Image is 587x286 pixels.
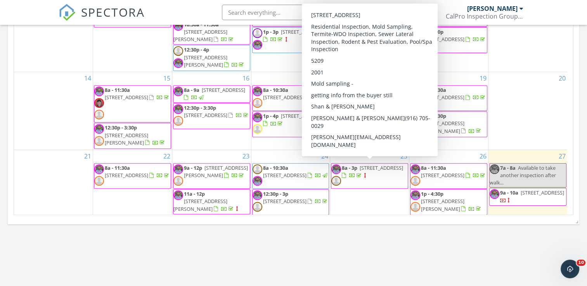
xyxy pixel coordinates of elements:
[252,189,329,215] a: 12:30p - 3p [STREET_ADDRESS]
[410,202,420,212] img: default-user-f0147aede5fd5fa78ca7ade42f37bd4542148d508eef1c3d3ea960f66861d68b.jpg
[253,202,262,212] img: default-user-f0147aede5fd5fa78ca7ade42f37bd4542148d508eef1c3d3ea960f66861d68b.jpg
[500,189,564,203] a: 9a - 10a [STREET_ADDRESS]
[105,172,148,179] span: [STREET_ADDRESS]
[421,36,464,43] span: [STREET_ADDRESS]
[331,86,341,96] img: img_0971.jpeg
[488,72,567,150] td: Go to September 20, 2025
[184,104,216,111] span: 12:30p - 3:30p
[105,94,148,101] span: [STREET_ADDRESS]
[577,260,585,266] span: 10
[173,116,183,126] img: default-user-f0147aede5fd5fa78ca7ade42f37bd4542148d508eef1c3d3ea960f66861d68b.jpg
[173,28,227,43] span: [STREET_ADDRESS][PERSON_NAME]
[490,164,556,186] span: Available to take another inspection after walk...
[94,85,171,123] a: 8a - 11:30a [STREET_ADDRESS]
[410,189,487,215] a: 1p - 4:30p [STREET_ADDRESS][PERSON_NAME]
[421,112,446,119] span: 12p - 3:30p
[331,85,408,111] a: 8a - 2:30p [STREET_ADDRESS]
[263,172,306,179] span: [STREET_ADDRESS]
[342,86,407,101] a: 8a - 2:30p [STREET_ADDRESS]
[253,40,262,50] img: img_0971.jpeg
[94,163,171,189] a: 8a - 11:30a [STREET_ADDRESS]
[331,176,341,186] img: default-user-f0147aede5fd5fa78ca7ade42f37bd4542148d508eef1c3d3ea960f66861d68b.jpg
[184,86,199,93] span: 8a - 9a
[410,112,420,122] img: img_0971.jpeg
[410,163,487,189] a: 8a - 11:30a [STREET_ADDRESS]
[410,111,487,137] a: 12p - 3:30p [STREET_ADDRESS][PERSON_NAME]
[421,28,443,35] span: 1p - 4:30p
[421,198,464,212] span: [STREET_ADDRESS][PERSON_NAME]
[253,86,262,96] img: img_0971.jpeg
[94,164,104,174] img: img_0971.jpeg
[281,28,324,35] span: [STREET_ADDRESS]
[173,85,250,103] a: 8a - 9a [STREET_ADDRESS]
[173,164,183,174] img: img_0971.jpeg
[410,40,420,50] img: default-user-f0147aede5fd5fa78ca7ade42f37bd4542148d508eef1c3d3ea960f66861d68b.jpg
[557,150,567,162] a: Go to September 27, 2025
[331,28,402,50] span: Ask Permission before booking~[PERSON_NAME]
[173,46,183,56] img: default-user-f0147aede5fd5fa78ca7ade42f37bd4542148d508eef1c3d3ea960f66861d68b.jpg
[184,164,248,179] a: 9a - 12p [STREET_ADDRESS][PERSON_NAME]
[173,45,250,71] a: 12:30p - 4p [STREET_ADDRESS][PERSON_NAME]
[105,124,166,146] a: 12:30p - 3:30p [STREET_ADDRESS][PERSON_NAME]
[172,150,251,216] td: Go to September 23, 2025
[342,86,364,93] span: 8a - 2:30p
[263,112,279,119] span: 1p - 4p
[410,176,420,186] img: default-user-f0147aede5fd5fa78ca7ade42f37bd4542148d508eef1c3d3ea960f66861d68b.jpg
[241,72,251,84] a: Go to September 16, 2025
[263,86,329,101] a: 8a - 10:30a [STREET_ADDRESS]
[409,150,488,216] td: Go to September 26, 2025
[421,190,482,212] a: 1p - 4:30p [STREET_ADDRESS][PERSON_NAME]
[94,176,104,186] img: default-user-f0147aede5fd5fa78ca7ade42f37bd4542148d508eef1c3d3ea960f66861d68b.jpg
[263,198,306,205] span: [STREET_ADDRESS]
[173,86,183,96] img: img_0971.jpeg
[184,21,219,28] span: 10:30a - 11:30a
[253,112,262,122] img: img_0971.jpeg
[320,72,330,84] a: Go to September 17, 2025
[94,98,104,108] img: dsc_0061.jpg
[173,189,250,214] a: 11a - 12p [STREET_ADDRESS][PERSON_NAME]
[94,123,171,148] a: 12:30p - 3:30p [STREET_ADDRESS][PERSON_NAME]
[14,72,93,150] td: Go to September 14, 2025
[421,172,464,179] span: [STREET_ADDRESS]
[14,150,93,216] td: Go to September 21, 2025
[263,112,324,127] a: 1p - 4p [STREET_ADDRESS]
[342,28,364,35] span: 1p - 3:30p
[410,124,420,134] img: default-user-f0147aede5fd5fa78ca7ade42f37bd4542148d508eef1c3d3ea960f66861d68b.jpg
[409,72,488,150] td: Go to September 19, 2025
[252,163,329,189] a: 8a - 10:30a [STREET_ADDRESS]
[184,46,209,53] span: 12:30p - 4p
[342,94,385,101] span: [STREET_ADDRESS]
[342,164,357,171] span: 8a - 3p
[490,164,499,174] img: img_0971.jpeg
[330,150,409,216] td: Go to September 25, 2025
[331,163,408,189] a: 8a - 3p [STREET_ADDRESS]
[93,72,172,150] td: Go to September 15, 2025
[94,110,104,119] img: default-user-f0147aede5fd5fa78ca7ade42f37bd4542148d508eef1c3d3ea960f66861d68b.jpg
[251,72,330,150] td: Go to September 17, 2025
[173,20,250,45] a: 10:30a - 11:30a [STREET_ADDRESS][PERSON_NAME]
[467,5,518,12] div: [PERSON_NAME]
[421,112,482,134] a: 12p - 3:30p [STREET_ADDRESS][PERSON_NAME]
[263,164,288,171] span: 8a - 10:30a
[421,86,446,93] span: 8a - 10:30a
[173,190,183,200] img: img_0971.jpeg
[184,46,245,68] a: 12:30p - 4p [STREET_ADDRESS][PERSON_NAME]
[105,86,170,101] a: 8a - 11:30a [STREET_ADDRESS]
[93,150,172,216] td: Go to September 22, 2025
[173,198,227,212] span: [STREET_ADDRESS][PERSON_NAME]
[330,72,409,150] td: Go to September 18, 2025
[253,28,262,38] img: default-user-f0147aede5fd5fa78ca7ade42f37bd4542148d508eef1c3d3ea960f66861d68b.jpg
[59,10,145,27] a: SPECTORA
[263,86,288,93] span: 8a - 10:30a
[105,132,148,146] span: [STREET_ADDRESS][PERSON_NAME]
[172,72,251,150] td: Go to September 16, 2025
[252,111,329,137] a: 1p - 4p [STREET_ADDRESS]
[488,150,567,216] td: Go to September 27, 2025
[184,164,248,179] span: [STREET_ADDRESS][PERSON_NAME]
[253,190,262,200] img: img_0971.jpeg
[173,104,183,114] img: img_0971.jpeg
[399,72,409,84] a: Go to September 18, 2025
[421,86,487,101] a: 8a - 10:30a [STREET_ADDRESS]
[184,104,249,119] a: 12:30p - 3:30p [STREET_ADDRESS]
[105,86,130,93] span: 8a - 11:30a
